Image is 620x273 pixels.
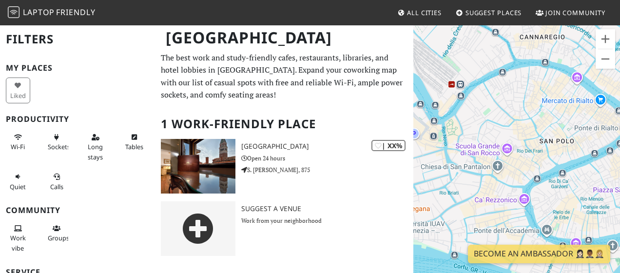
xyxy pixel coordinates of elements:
span: Suggest Places [465,8,522,17]
h2: Filters [6,24,149,54]
span: People working [10,234,26,252]
button: Work vibe [6,220,30,256]
span: Quiet [10,182,26,191]
p: Open 24 hours [241,154,413,163]
button: Sockets [45,129,69,155]
span: Stable Wi-Fi [11,142,25,151]
p: Work from your neighborhood [241,216,413,225]
h1: [GEOGRAPHIC_DATA] [158,24,411,51]
span: Laptop [23,7,55,18]
span: Group tables [48,234,69,242]
h3: My Places [6,63,149,73]
a: Suggest Places [452,4,526,21]
h3: [GEOGRAPHIC_DATA] [241,142,413,151]
span: Friendly [56,7,95,18]
button: Zoom in [596,29,615,49]
div: | XX% [371,140,406,151]
button: Quiet [6,169,30,195]
span: Join Community [545,8,605,17]
img: gray-place-d2bdb4477600e061c01bd816cc0f2ef0cfcb1ca9e3ad78868dd16fb2af073a21.png [161,201,235,256]
p: The best work and study-friendly cafes, restaurants, libraries, and hotel lobbies in [GEOGRAPHIC_... [161,52,407,101]
h3: Community [6,206,149,215]
button: Tables [122,129,147,155]
a: All Cities [393,4,446,21]
h3: Suggest a Venue [241,205,413,213]
p: S. [PERSON_NAME], 875 [241,165,413,175]
span: Work-friendly tables [125,142,143,151]
button: Groups [45,220,69,246]
a: LaptopFriendly LaptopFriendly [8,4,96,21]
button: Wi-Fi [6,129,30,155]
span: All Cities [407,8,442,17]
h2: 1 Work-Friendly Place [161,109,407,139]
span: Video/audio calls [50,182,63,191]
a: San Marco Palace | XX% [GEOGRAPHIC_DATA] Open 24 hours S. [PERSON_NAME], 875 [155,139,413,194]
span: Power sockets [48,142,70,151]
a: Join Community [532,4,609,21]
a: Become an Ambassador 🤵🏻‍♀️🤵🏾‍♂️🤵🏼‍♀️ [468,245,610,263]
span: Long stays [88,142,103,161]
img: LaptopFriendly [8,6,19,18]
button: Zoom out [596,49,615,69]
a: Suggest a Venue Work from your neighborhood [155,201,413,256]
button: Calls [45,169,69,195]
h3: Productivity [6,115,149,124]
img: San Marco Palace [161,139,235,194]
button: Long stays [83,129,108,165]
